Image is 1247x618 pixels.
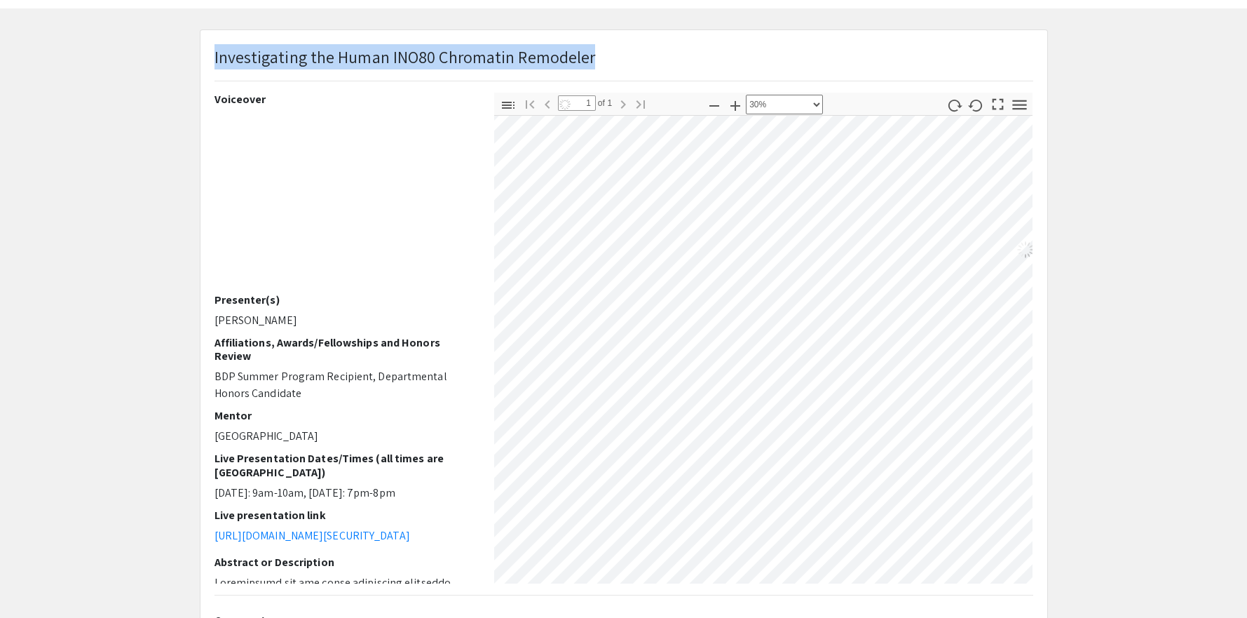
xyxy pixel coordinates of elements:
button: Go to First Page [518,93,542,114]
h2: Live Presentation Dates/Times (all times are [GEOGRAPHIC_DATA]) [214,452,473,478]
h2: Voiceover [214,93,473,106]
h2: Abstract or Description [214,556,473,569]
p: [DATE]: 9am-10am, [DATE]: 7pm-8pm [214,485,473,502]
h2: Live presentation link [214,509,473,522]
button: Switch to Presentation Mode [986,93,1009,113]
button: Previous Page [536,93,559,114]
iframe: Chat [11,555,60,607]
span: Investigating the Human INO80 Chromatin Remodeler [214,46,596,68]
button: Zoom Out [702,95,726,115]
h2: Presenter(s) [214,293,473,307]
h2: Mentor [214,409,473,422]
button: Go to Last Page [629,93,653,114]
p: BDP Summer Program Recipient, Departmental Honors Candidate [214,368,473,402]
button: Zoom In [723,95,747,115]
iframe: DREAMS reflection [214,112,473,293]
select: Zoom [746,95,823,114]
span: of 1 [596,95,613,111]
input: Page [558,95,596,111]
p: [GEOGRAPHIC_DATA] [214,428,473,445]
button: Rotate Counterclockwise [964,95,988,115]
h2: Affiliations, Awards/Fellowships and Honors Review [214,336,473,363]
button: Toggle Sidebar [496,95,520,115]
a: [URL][DOMAIN_NAME][SECURITY_DATA] [214,528,410,543]
button: Tools [1007,95,1031,115]
button: Rotate Clockwise [942,95,966,115]
button: Next Page [611,93,635,114]
p: [PERSON_NAME] [214,312,473,329]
